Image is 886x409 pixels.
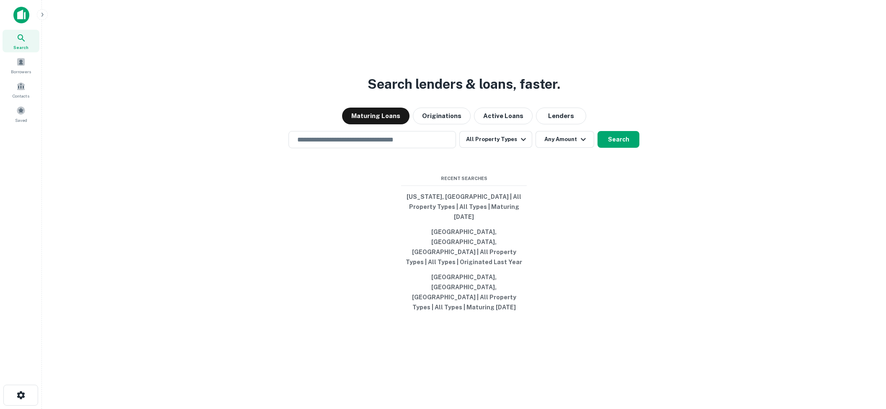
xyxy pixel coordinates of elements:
a: Borrowers [3,54,39,77]
button: [US_STATE], [GEOGRAPHIC_DATA] | All Property Types | All Types | Maturing [DATE] [401,189,527,224]
button: Any Amount [536,131,594,148]
button: Search [598,131,639,148]
button: Maturing Loans [342,108,410,124]
button: [GEOGRAPHIC_DATA], [GEOGRAPHIC_DATA], [GEOGRAPHIC_DATA] | All Property Types | All Types | Maturi... [401,270,527,315]
button: [GEOGRAPHIC_DATA], [GEOGRAPHIC_DATA], [GEOGRAPHIC_DATA] | All Property Types | All Types | Origin... [401,224,527,270]
span: Borrowers [11,68,31,75]
button: Originations [413,108,471,124]
button: All Property Types [459,131,532,148]
span: Recent Searches [401,175,527,182]
span: Contacts [13,93,29,99]
button: Lenders [536,108,586,124]
h3: Search lenders & loans, faster. [368,74,560,94]
span: Saved [15,117,27,123]
img: capitalize-icon.png [13,7,29,23]
a: Contacts [3,78,39,101]
button: Active Loans [474,108,533,124]
a: Saved [3,103,39,125]
a: Search [3,30,39,52]
span: Search [13,44,28,51]
iframe: Chat Widget [844,315,886,355]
